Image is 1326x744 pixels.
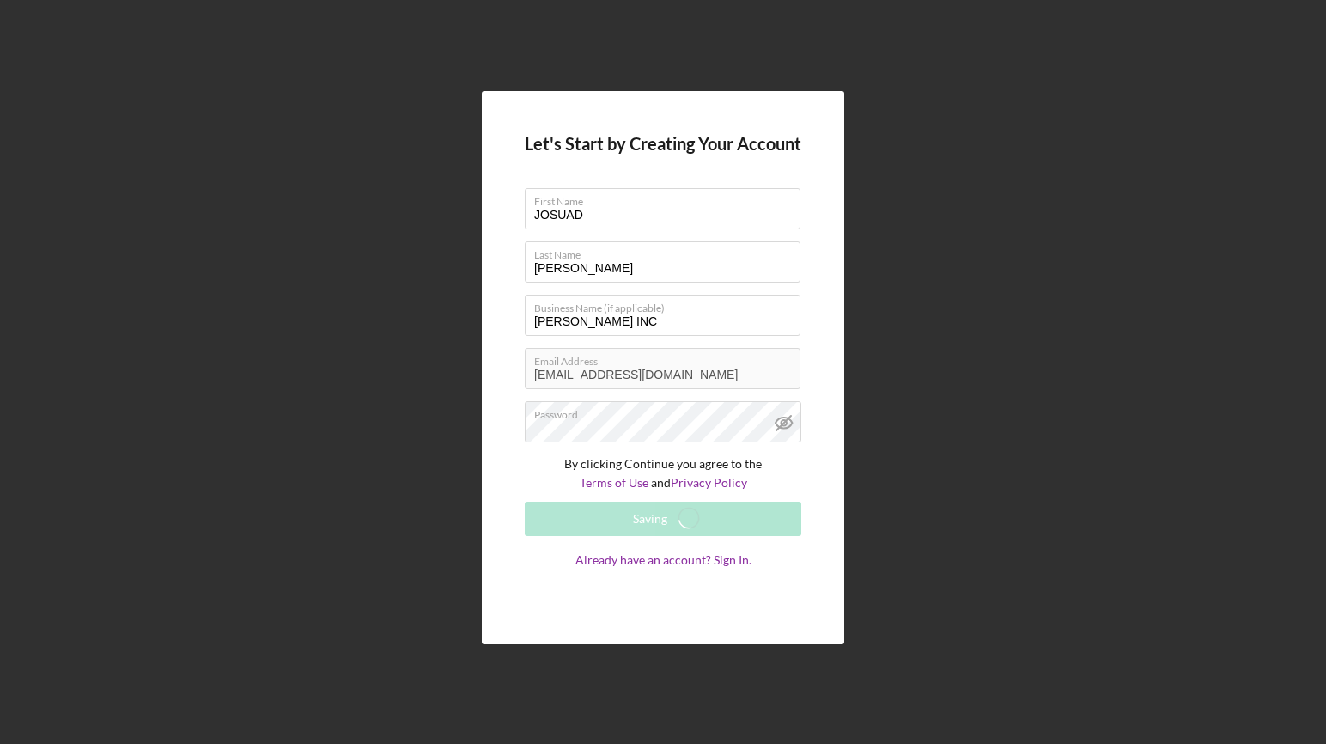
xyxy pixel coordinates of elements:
[534,296,800,314] label: Business Name (if applicable)
[525,134,801,154] h4: Let's Start by Creating Your Account
[525,454,801,493] p: By clicking Continue you agree to the and
[633,502,667,536] div: Saving
[671,475,747,490] a: Privacy Policy
[580,475,648,490] a: Terms of Use
[534,402,800,421] label: Password
[534,189,800,208] label: First Name
[525,502,801,536] button: Saving
[534,242,800,261] label: Last Name
[525,553,801,601] a: Already have an account? Sign In.
[534,349,800,368] label: Email Address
